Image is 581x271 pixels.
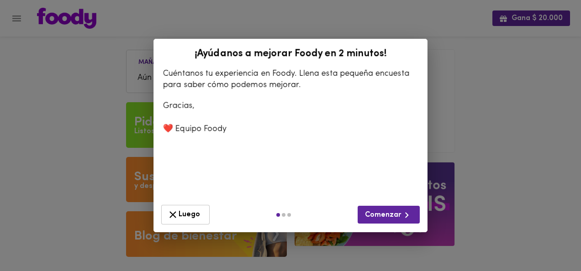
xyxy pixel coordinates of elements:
span: Comenzar [365,209,412,221]
h2: ¡Ayúdanos a mejorar Foody en 2 minutos! [158,48,423,59]
iframe: Messagebird Livechat Widget [528,218,572,262]
button: Comenzar [358,206,420,224]
p: Cuéntanos tu experiencia en Foody. Llena esta pequeña encuesta para saber cómo podemos mejorar. [163,68,418,91]
p: Gracias, ❤️ Equipo Foody [163,100,418,135]
span: Luego [167,209,204,220]
button: Luego [161,205,210,224]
